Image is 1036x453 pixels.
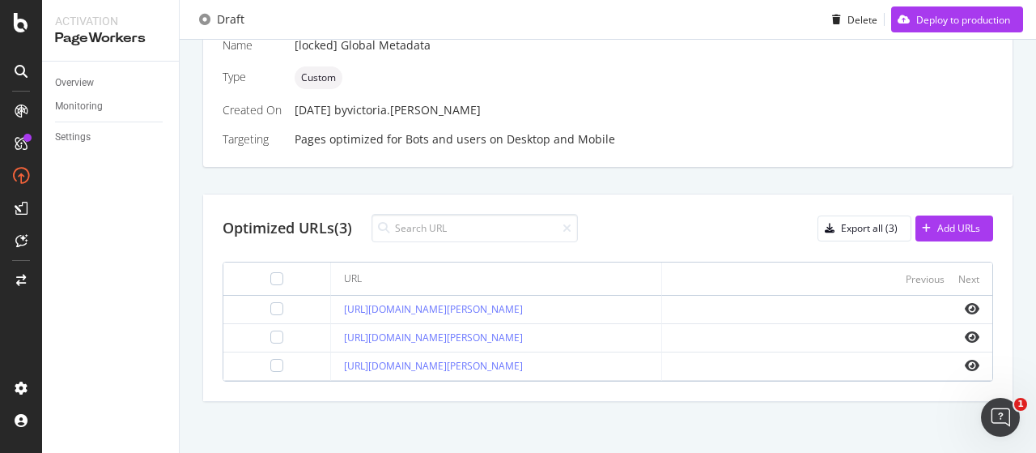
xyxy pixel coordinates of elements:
div: Add URLs [937,221,980,235]
div: Previous [906,272,945,286]
button: Export all (3) [817,216,911,241]
button: Next [958,269,979,288]
div: Next [958,272,979,286]
div: Bots and users [405,131,486,147]
div: by victoria.[PERSON_NAME] [334,102,481,118]
span: Custom [301,73,336,83]
button: Add URLs [915,216,993,241]
div: Optimized URLs (3) [223,218,352,239]
button: Deploy to production [891,6,1023,32]
a: [URL][DOMAIN_NAME][PERSON_NAME] [344,302,523,316]
div: PageWorkers [55,29,166,48]
div: Monitoring [55,98,103,115]
div: Desktop and Mobile [507,131,615,147]
a: Settings [55,129,168,146]
input: Search URL [372,214,578,242]
div: Created On [223,102,282,118]
div: Delete [847,12,877,26]
div: Draft [217,11,244,28]
div: Name [223,37,282,53]
a: [URL][DOMAIN_NAME][PERSON_NAME] [344,359,523,373]
span: 1 [1014,398,1027,411]
i: eye [965,302,979,315]
button: Delete [826,6,877,32]
div: Overview [55,75,94,92]
iframe: Intercom live chat [981,398,1020,437]
i: eye [965,359,979,372]
a: Monitoring [55,98,168,115]
a: [URL][DOMAIN_NAME][PERSON_NAME] [344,331,523,344]
i: eye [965,331,979,344]
div: Targeting [223,131,282,147]
div: Pages optimized for on [295,131,993,147]
div: Deploy to production [916,12,1010,26]
div: [DATE] [295,102,993,118]
div: Activation [55,13,166,29]
div: [locked] Global Metadata [295,37,993,53]
div: neutral label [295,66,342,89]
div: Type [223,69,282,85]
button: Previous [906,269,945,288]
div: Settings [55,129,91,146]
div: URL [344,271,362,286]
div: Export all (3) [841,221,898,235]
a: Overview [55,75,168,92]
